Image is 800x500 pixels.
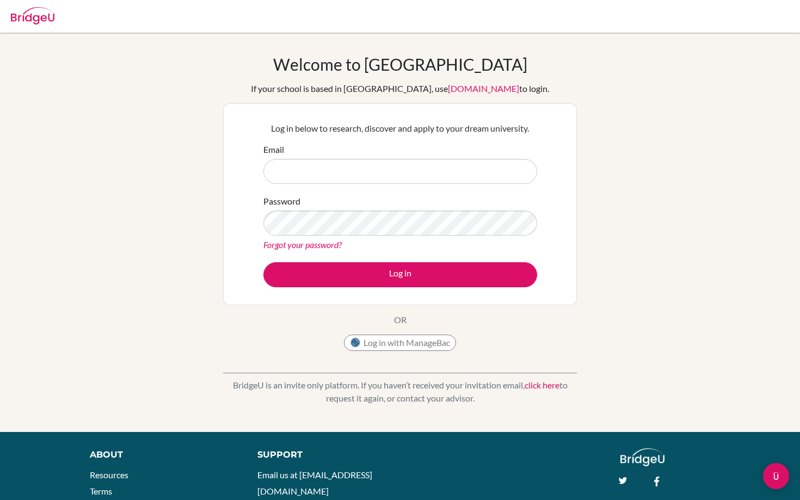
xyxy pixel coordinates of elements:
[263,195,300,208] label: Password
[90,470,128,480] a: Resources
[263,239,342,250] a: Forgot your password?
[251,82,549,95] div: If your school is based in [GEOGRAPHIC_DATA], use to login.
[273,54,527,74] h1: Welcome to [GEOGRAPHIC_DATA]
[257,470,372,496] a: Email us at [EMAIL_ADDRESS][DOMAIN_NAME]
[448,83,519,94] a: [DOMAIN_NAME]
[257,448,389,461] div: Support
[394,313,407,326] p: OR
[620,448,664,466] img: logo_white@2x-f4f0deed5e89b7ecb1c2cc34c3e3d731f90f0f143d5ea2071677605dd97b5244.png
[90,486,112,496] a: Terms
[11,7,54,24] img: Bridge-U
[263,262,537,287] button: Log in
[344,335,456,351] button: Log in with ManageBac
[763,463,789,489] div: Open Intercom Messenger
[223,379,577,405] p: BridgeU is an invite only platform. If you haven’t received your invitation email, to request it ...
[525,380,559,390] a: click here
[263,122,537,135] p: Log in below to research, discover and apply to your dream university.
[90,448,233,461] div: About
[263,143,284,156] label: Email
